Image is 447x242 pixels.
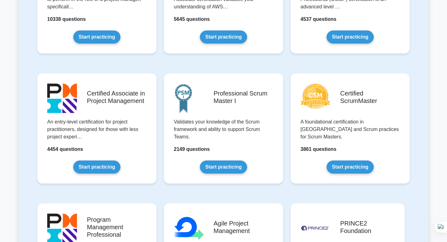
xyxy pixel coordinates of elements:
[327,161,373,174] a: Start practicing
[200,30,247,44] a: Start practicing
[327,30,373,44] a: Start practicing
[73,161,120,174] a: Start practicing
[200,161,247,174] a: Start practicing
[73,30,120,44] a: Start practicing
